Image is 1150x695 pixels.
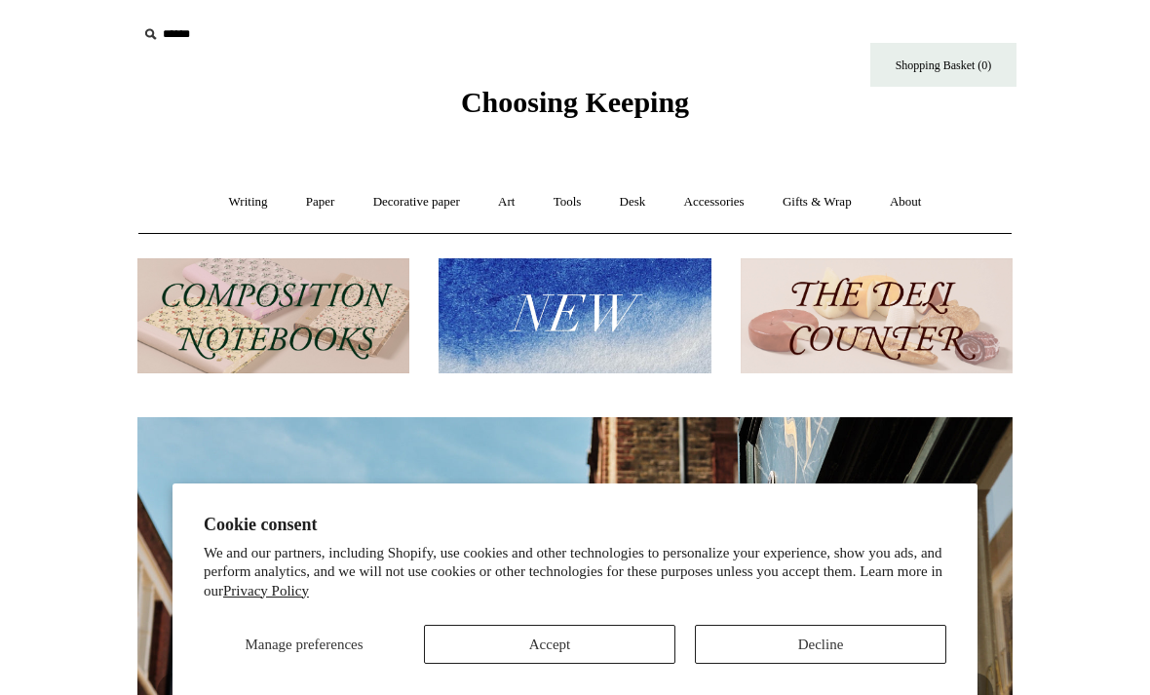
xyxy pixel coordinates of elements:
[536,176,599,228] a: Tools
[741,258,1013,374] img: The Deli Counter
[204,544,946,601] p: We and our partners, including Shopify, use cookies and other technologies to personalize your ex...
[424,625,675,664] button: Accept
[211,176,286,228] a: Writing
[137,258,409,374] img: 202302 Composition ledgers.jpg__PID:69722ee6-fa44-49dd-a067-31375e5d54ec
[461,86,689,118] span: Choosing Keeping
[602,176,664,228] a: Desk
[870,43,1016,87] a: Shopping Basket (0)
[765,176,869,228] a: Gifts & Wrap
[667,176,762,228] a: Accessories
[461,101,689,115] a: Choosing Keeping
[245,637,363,652] span: Manage preferences
[204,625,404,664] button: Manage preferences
[439,258,710,374] img: New.jpg__PID:f73bdf93-380a-4a35-bcfe-7823039498e1
[356,176,478,228] a: Decorative paper
[288,176,353,228] a: Paper
[223,583,309,598] a: Privacy Policy
[695,625,946,664] button: Decline
[872,176,939,228] a: About
[204,515,946,535] h2: Cookie consent
[480,176,532,228] a: Art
